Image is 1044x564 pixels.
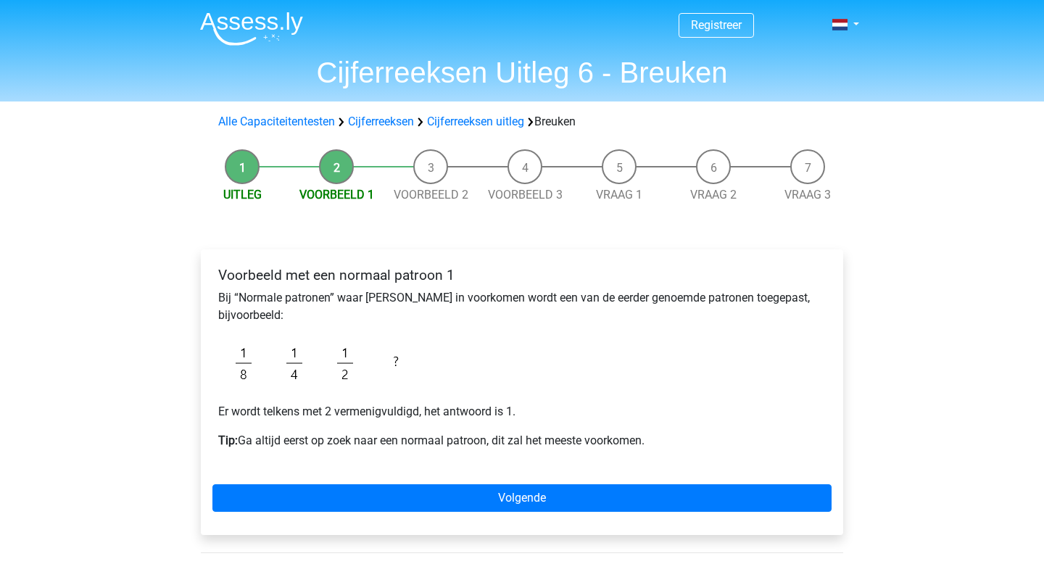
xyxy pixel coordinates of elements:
[596,188,642,202] a: Vraag 1
[218,336,421,391] img: Fractions_example_1.png
[218,267,826,283] h4: Voorbeeld met een normaal patroon 1
[299,188,374,202] a: Voorbeeld 1
[427,115,524,128] a: Cijferreeksen uitleg
[691,18,742,32] a: Registreer
[784,188,831,202] a: Vraag 3
[218,289,826,324] p: Bij “Normale patronen” waar [PERSON_NAME] in voorkomen wordt een van de eerder genoemde patronen ...
[200,12,303,46] img: Assessly
[348,115,414,128] a: Cijferreeksen
[690,188,737,202] a: Vraag 2
[212,484,832,512] a: Volgende
[218,403,826,420] p: Er wordt telkens met 2 vermenigvuldigd, het antwoord is 1.
[188,55,855,90] h1: Cijferreeksen Uitleg 6 - Breuken
[394,188,468,202] a: Voorbeeld 2
[218,432,826,449] p: Ga altijd eerst op zoek naar een normaal patroon, dit zal het meeste voorkomen.
[223,188,262,202] a: Uitleg
[212,113,832,130] div: Breuken
[218,115,335,128] a: Alle Capaciteitentesten
[488,188,563,202] a: Voorbeeld 3
[218,434,238,447] b: Tip:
